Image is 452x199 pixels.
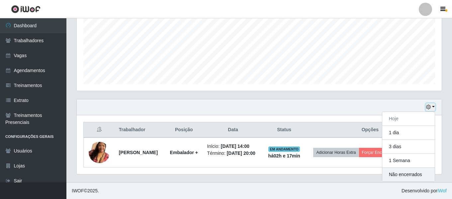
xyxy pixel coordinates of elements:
[221,144,249,149] time: [DATE] 14:00
[263,122,306,138] th: Status
[382,126,435,140] button: 1 dia
[268,153,300,158] strong: há 02 h e 17 min
[437,188,447,193] a: iWof
[203,122,263,138] th: Data
[207,150,259,157] li: Término:
[382,112,435,126] button: Hoje
[359,148,404,157] button: Forçar Encerramento
[165,122,203,138] th: Posição
[402,187,447,194] span: Desenvolvido por
[72,188,84,193] span: IWOF
[11,5,41,13] img: CoreUI Logo
[382,140,435,154] button: 3 dias
[306,122,435,138] th: Opções
[89,134,110,171] img: 1700469909448.jpeg
[313,148,359,157] button: Adicionar Horas Extra
[119,150,158,155] strong: [PERSON_NAME]
[207,143,259,150] li: Início:
[115,122,165,138] th: Trabalhador
[227,150,255,156] time: [DATE] 20:00
[382,168,435,181] button: Não encerrados
[72,187,99,194] span: © 2025 .
[170,150,198,155] strong: Embalador +
[268,147,300,152] span: EM ANDAMENTO
[382,154,435,168] button: 1 Semana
